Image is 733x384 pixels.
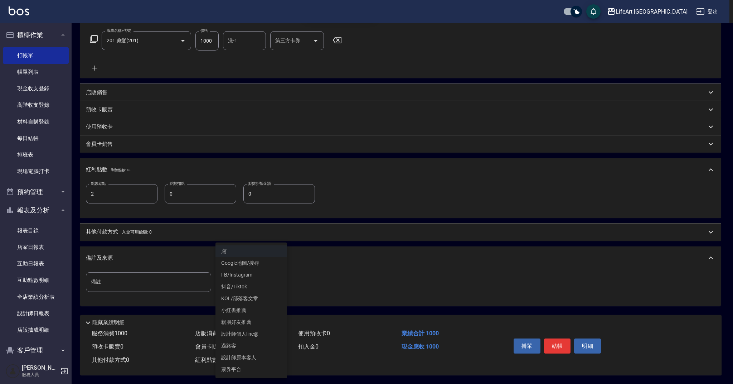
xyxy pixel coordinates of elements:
[215,316,287,328] li: 親朋好友推薦
[215,352,287,364] li: 設計師原本客人
[215,340,287,352] li: 過路客
[221,248,226,255] em: 無
[215,257,287,269] li: Google地圖/搜尋
[215,304,287,316] li: 小紅書推薦
[215,281,287,293] li: 抖音/Tiktok
[215,293,287,304] li: KOL/部落客文章
[215,328,287,340] li: 設計師個人line@
[215,269,287,281] li: FB/Instagram
[215,364,287,375] li: 票券平台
